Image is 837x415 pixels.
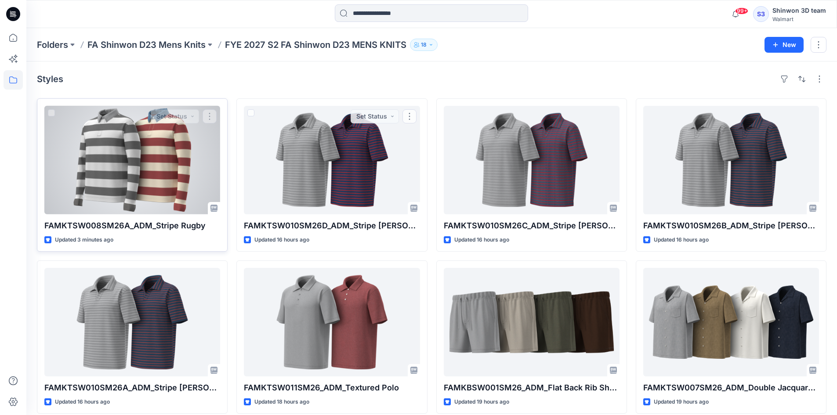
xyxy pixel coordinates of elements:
p: FAMKTSW010SM26C_ADM_Stripe [PERSON_NAME] [444,220,620,232]
p: FAMKTSW010SM26A_ADM_Stripe [PERSON_NAME] [44,382,220,394]
p: FAMKTSW007SM26_ADM_Double Jacquard Camp Shirt [643,382,819,394]
p: Updated 19 hours ago [654,397,709,407]
div: Shinwon 3D team [772,5,826,16]
p: Updated 16 hours ago [254,235,309,245]
p: Updated 16 hours ago [654,235,709,245]
a: FAMKTSW007SM26_ADM_Double Jacquard Camp Shirt [643,268,819,376]
a: FAMKTSW010SM26A_ADM_Stripe Johny Collar Polo [44,268,220,376]
p: FAMKBSW001SM26_ADM_Flat Back Rib Short [444,382,620,394]
a: FAMKBSW001SM26_ADM_Flat Back Rib Short [444,268,620,376]
a: FAMKTSW011SM26_ADM_Textured Polo [244,268,420,376]
a: FA Shinwon D23 Mens Knits [87,39,206,51]
a: FAMKTSW008SM26A_ADM_Stripe Rugby [44,106,220,214]
button: 18 [410,39,438,51]
p: Updated 3 minutes ago [55,235,113,245]
p: Updated 16 hours ago [55,397,110,407]
div: S3 [753,6,769,22]
button: New [765,37,804,53]
h4: Styles [37,74,63,84]
p: Updated 19 hours ago [454,397,509,407]
p: FYE 2027 S2 FA Shinwon D23 MENS KNITS [225,39,406,51]
div: Walmart [772,16,826,22]
p: FAMKTSW010SM26D_ADM_Stripe [PERSON_NAME] [244,220,420,232]
p: FAMKTSW011SM26_ADM_Textured Polo [244,382,420,394]
a: FAMKTSW010SM26C_ADM_Stripe Johny Collar Polo [444,106,620,214]
p: FAMKTSW008SM26A_ADM_Stripe Rugby [44,220,220,232]
p: 18 [421,40,427,50]
span: 99+ [735,7,748,14]
p: FAMKTSW010SM26B_ADM_Stripe [PERSON_NAME] [643,220,819,232]
a: FAMKTSW010SM26B_ADM_Stripe Johny Collar Polo [643,106,819,214]
a: FAMKTSW010SM26D_ADM_Stripe Johny Collar Polo [244,106,420,214]
a: Folders [37,39,68,51]
p: Updated 16 hours ago [454,235,509,245]
p: Updated 18 hours ago [254,397,309,407]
